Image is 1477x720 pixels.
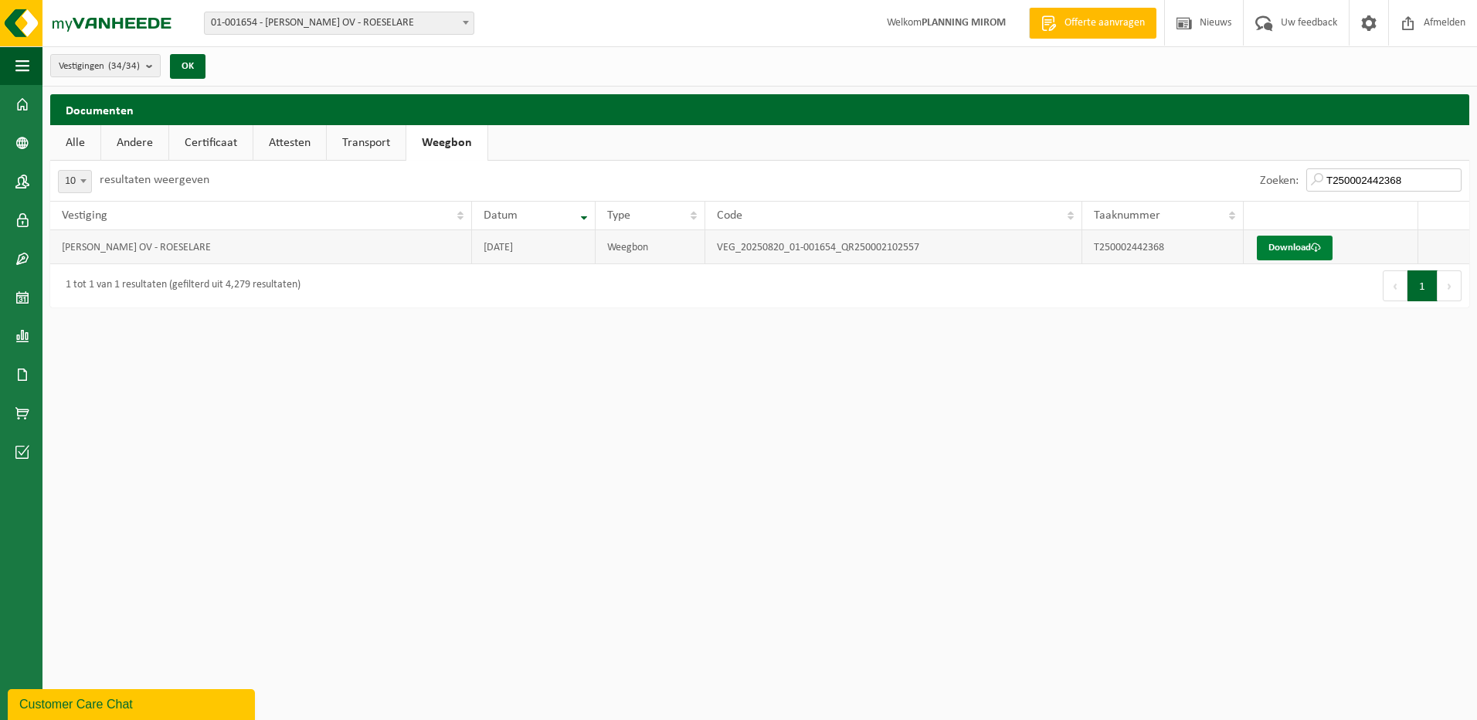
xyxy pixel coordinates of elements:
button: Next [1438,270,1462,301]
button: 1 [1407,270,1438,301]
a: Transport [327,125,406,161]
span: Taaknummer [1094,209,1160,222]
a: Alle [50,125,100,161]
a: Weegbon [406,125,487,161]
strong: PLANNING MIROM [922,17,1006,29]
label: resultaten weergeven [100,174,209,186]
a: Offerte aanvragen [1029,8,1156,39]
h2: Documenten [50,94,1469,124]
count: (34/34) [108,61,140,71]
div: 1 tot 1 van 1 resultaten (gefilterd uit 4,279 resultaten) [58,272,300,300]
td: [PERSON_NAME] OV - ROESELARE [50,230,472,264]
iframe: chat widget [8,686,258,720]
td: Weegbon [596,230,705,264]
span: Vestigingen [59,55,140,78]
span: 10 [59,171,91,192]
a: Attesten [253,125,326,161]
span: 01-001654 - MIROM ROESELARE OV - ROESELARE [204,12,474,35]
button: Previous [1383,270,1407,301]
span: Type [607,209,630,222]
label: Zoeken: [1260,175,1299,187]
span: Offerte aanvragen [1061,15,1149,31]
span: 10 [58,170,92,193]
td: VEG_20250820_01-001654_QR250002102557 [705,230,1083,264]
a: Certificaat [169,125,253,161]
button: Vestigingen(34/34) [50,54,161,77]
button: OK [170,54,205,79]
span: Code [717,209,742,222]
td: T250002442368 [1082,230,1244,264]
span: Vestiging [62,209,107,222]
span: 01-001654 - MIROM ROESELARE OV - ROESELARE [205,12,474,34]
a: Andere [101,125,168,161]
span: Datum [484,209,518,222]
a: Download [1257,236,1333,260]
td: [DATE] [472,230,595,264]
